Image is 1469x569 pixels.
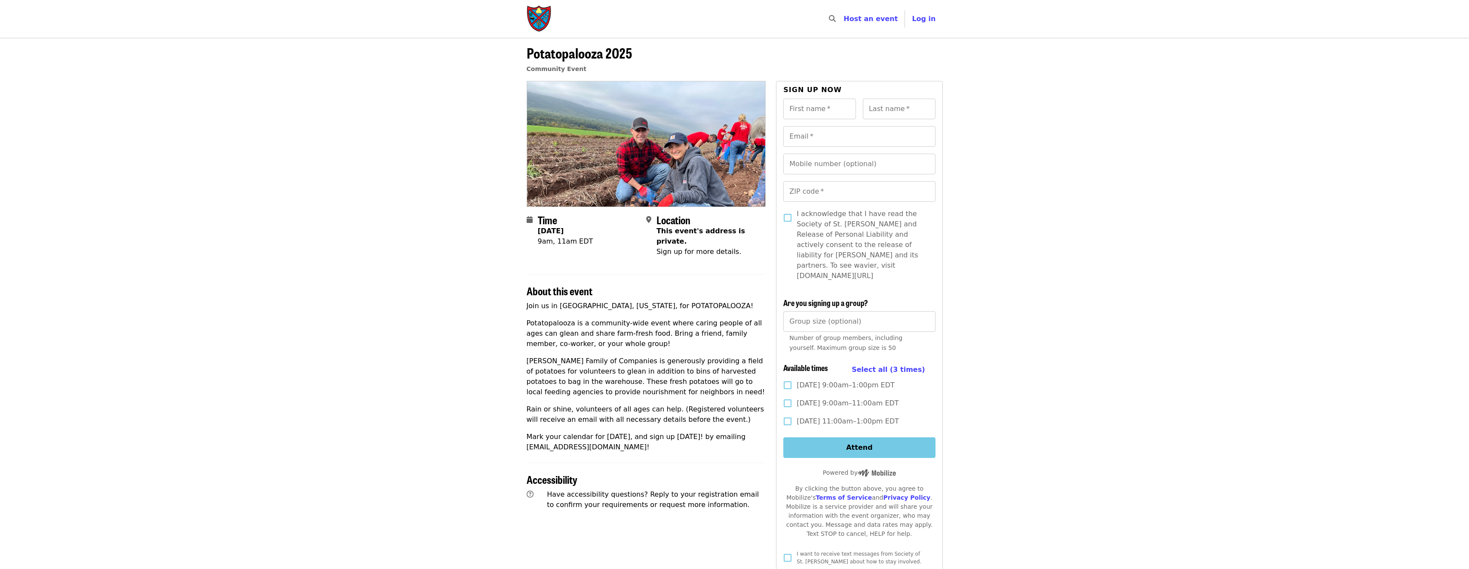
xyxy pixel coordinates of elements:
p: Join us in [GEOGRAPHIC_DATA], [US_STATE], for POTATOPALOOZA! [527,301,766,311]
strong: [DATE] [538,227,564,235]
span: [DATE] 9:00am–1:00pm EDT [797,380,894,390]
img: Powered by Mobilize [858,469,896,477]
img: Potatopalooza 2025 organized by Society of St. Andrew [527,81,766,206]
input: ZIP code [783,181,935,202]
span: Sign up now [783,86,842,94]
a: Terms of Service [816,494,872,501]
div: 9am, 11am EDT [538,236,593,247]
i: map-marker-alt icon [646,216,651,224]
i: calendar icon [527,216,533,224]
a: Community Event [527,65,586,72]
span: Sign up for more details. [656,247,741,256]
span: Accessibility [527,472,577,487]
span: Log in [912,15,935,23]
span: I acknowledge that I have read the Society of St. [PERSON_NAME] and Release of Personal Liability... [797,209,928,281]
span: Are you signing up a group? [783,297,868,308]
button: Attend [783,437,935,458]
span: [DATE] 9:00am–11:00am EDT [797,398,899,408]
a: Host an event [843,15,898,23]
input: First name [783,99,856,119]
span: This event's address is private. [656,227,745,245]
input: [object Object] [783,311,935,332]
span: About this event [527,283,592,298]
p: [PERSON_NAME] Family of Companies is generously providing a field of potatoes for volunteers to g... [527,356,766,397]
span: Have accessibility questions? Reply to your registration email to confirm your requirements or re... [547,490,759,509]
p: Mark your calendar for [DATE], and sign up [DATE]! by emailing [EMAIL_ADDRESS][DOMAIN_NAME]! [527,432,766,452]
button: Log in [905,10,942,28]
span: Powered by [823,469,896,476]
span: Potatopalooza 2025 [527,43,632,63]
span: Select all (3 times) [852,365,925,374]
button: Select all (3 times) [852,363,925,376]
span: I want to receive text messages from Society of St. [PERSON_NAME] about how to stay involved. [797,551,921,565]
span: Time [538,212,557,227]
input: Last name [863,99,935,119]
span: Available times [783,362,828,373]
img: Society of St. Andrew - Home [527,5,552,33]
span: Location [656,212,690,227]
p: Potatopalooza is a community-wide event where caring people of all ages can glean and share farm-... [527,318,766,349]
input: Mobile number (optional) [783,154,935,174]
p: Rain or shine, volunteers of all ages can help. (Registered volunteers will receive an email with... [527,404,766,425]
div: By clicking the button above, you agree to Mobilize's and . Mobilize is a service provider and wi... [783,484,935,538]
span: Number of group members, including yourself. Maximum group size is 50 [789,334,902,351]
input: Email [783,126,935,147]
a: Privacy Policy [883,494,930,501]
i: question-circle icon [527,490,534,498]
i: search icon [829,15,836,23]
span: [DATE] 11:00am–1:00pm EDT [797,416,899,427]
input: Search [841,9,848,29]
